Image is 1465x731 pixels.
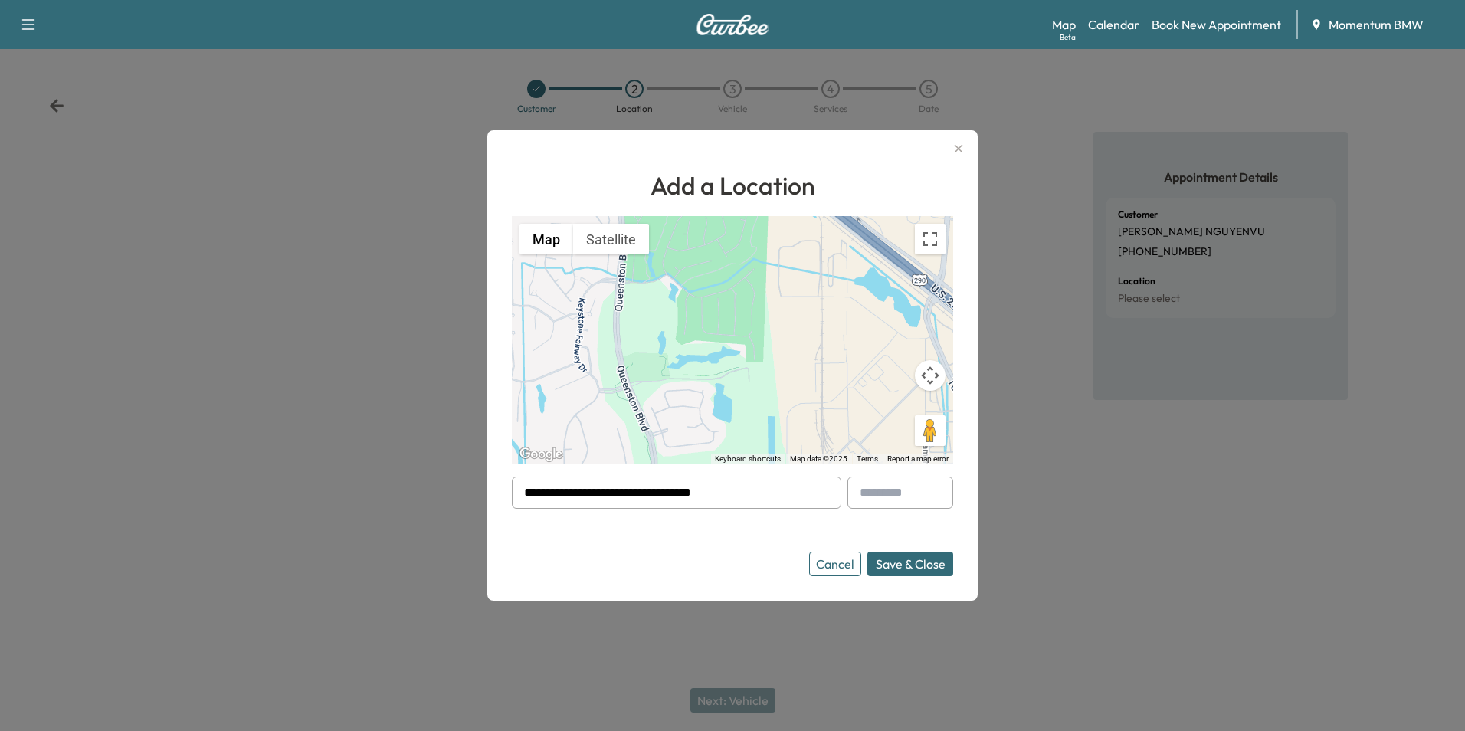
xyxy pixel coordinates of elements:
[1329,15,1424,34] span: Momentum BMW
[1060,31,1076,43] div: Beta
[516,444,566,464] img: Google
[915,224,946,254] button: Toggle fullscreen view
[1052,15,1076,34] a: MapBeta
[573,224,649,254] button: Show satellite imagery
[809,552,861,576] button: Cancel
[857,454,878,463] a: Terms (opens in new tab)
[696,14,769,35] img: Curbee Logo
[915,360,946,391] button: Map camera controls
[1088,15,1139,34] a: Calendar
[516,444,566,464] a: Open this area in Google Maps (opens a new window)
[915,415,946,446] button: Drag Pegman onto the map to open Street View
[519,224,573,254] button: Show street map
[887,454,949,463] a: Report a map error
[867,552,953,576] button: Save & Close
[790,454,847,463] span: Map data ©2025
[512,167,953,204] h1: Add a Location
[1152,15,1281,34] a: Book New Appointment
[715,454,781,464] button: Keyboard shortcuts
